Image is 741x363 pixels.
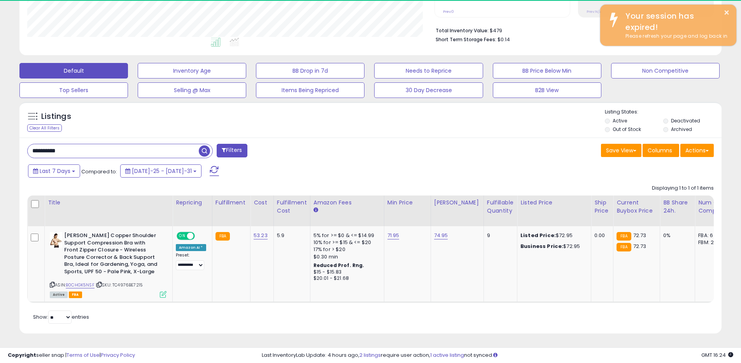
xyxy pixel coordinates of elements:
[387,199,427,207] div: Min Price
[723,8,730,17] button: ×
[617,232,631,241] small: FBA
[620,10,730,33] div: Your session has expired!
[138,63,246,79] button: Inventory Age
[633,243,646,250] span: 72.73
[617,243,631,251] small: FBA
[314,253,378,260] div: $0.30 min
[611,63,720,79] button: Non Competitive
[663,232,689,239] div: 0%
[314,269,378,276] div: $15 - $15.83
[493,63,601,79] button: BB Price Below Min
[314,207,318,214] small: Amazon Fees.
[648,147,672,154] span: Columns
[215,232,230,241] small: FBA
[698,232,724,239] div: FBA: 6
[277,199,307,215] div: Fulfillment Cost
[520,243,563,250] b: Business Price:
[215,199,247,207] div: Fulfillment
[613,126,641,133] label: Out of Stock
[81,168,117,175] span: Compared to:
[28,164,80,178] button: Last 7 Days
[374,82,483,98] button: 30 Day Decrease
[19,63,128,79] button: Default
[48,199,169,207] div: Title
[33,313,89,321] span: Show: entries
[120,164,201,178] button: [DATE]-25 - [DATE]-31
[314,275,378,282] div: $20.01 - $21.68
[633,232,646,239] span: 72.73
[652,185,714,192] div: Displaying 1 to 1 of 1 items
[101,351,135,359] a: Privacy Policy
[50,291,68,298] span: All listings currently available for purchase on Amazon
[430,351,464,359] a: 1 active listing
[40,167,70,175] span: Last 7 Days
[314,239,378,246] div: 10% for >= $15 & <= $20
[176,199,209,207] div: Repricing
[434,232,448,239] a: 74.95
[498,36,510,43] span: $0.14
[41,111,71,122] h5: Listings
[262,352,733,359] div: Last InventoryLab Update: 4 hours ago, require user action, not synced.
[520,232,556,239] b: Listed Price:
[194,233,206,239] span: OFF
[66,282,95,288] a: B0CHGK5NSF
[663,199,692,215] div: BB Share 24h.
[443,9,454,14] small: Prev: 0
[520,243,585,250] div: $72.95
[487,232,511,239] div: 9
[256,82,364,98] button: Items Being Repriced
[27,124,62,132] div: Clear All Filters
[436,25,708,35] li: $479
[587,9,602,14] small: Prev: N/A
[487,199,514,215] div: Fulfillable Quantity
[613,117,627,124] label: Active
[96,282,143,288] span: | SKU: TC4976BE7215
[601,144,641,157] button: Save View
[256,63,364,79] button: BB Drop in 7d
[617,199,657,215] div: Current Buybox Price
[314,262,364,269] b: Reduced Prof. Rng.
[671,117,700,124] label: Deactivated
[680,144,714,157] button: Actions
[698,199,727,215] div: Num of Comp.
[314,199,381,207] div: Amazon Fees
[359,351,381,359] a: 2 listings
[594,199,610,215] div: Ship Price
[314,246,378,253] div: 17% for > $20
[520,232,585,239] div: $72.95
[605,108,722,116] p: Listing States:
[254,199,270,207] div: Cost
[671,126,692,133] label: Archived
[67,351,100,359] a: Terms of Use
[176,244,206,251] div: Amazon AI *
[138,82,246,98] button: Selling @ Max
[132,167,192,175] span: [DATE]-25 - [DATE]-31
[50,232,166,297] div: ASIN:
[277,232,304,239] div: 5.9
[387,232,399,239] a: 71.95
[374,63,483,79] button: Needs to Reprice
[436,27,489,34] b: Total Inventory Value:
[8,352,135,359] div: seller snap | |
[314,232,378,239] div: 5% for >= $0 & <= $14.99
[594,232,607,239] div: 0.00
[520,199,588,207] div: Listed Price
[434,199,480,207] div: [PERSON_NAME]
[8,351,36,359] strong: Copyright
[493,82,601,98] button: B2B View
[217,144,247,157] button: Filters
[19,82,128,98] button: Top Sellers
[643,144,679,157] button: Columns
[620,33,730,40] div: Please refresh your page and log back in
[254,232,268,239] a: 53.23
[701,351,733,359] span: 2025-08-11 16:24 GMT
[177,233,187,239] span: ON
[176,253,206,270] div: Preset:
[436,36,496,43] b: Short Term Storage Fees:
[698,239,724,246] div: FBM: 2
[64,232,159,277] b: [PERSON_NAME] Copper Shoulder Support Compression Bra with Front Zipper Closure - Wireless Postur...
[50,232,62,248] img: 31Im8t6hxPL._SL40_.jpg
[69,291,82,298] span: FBA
